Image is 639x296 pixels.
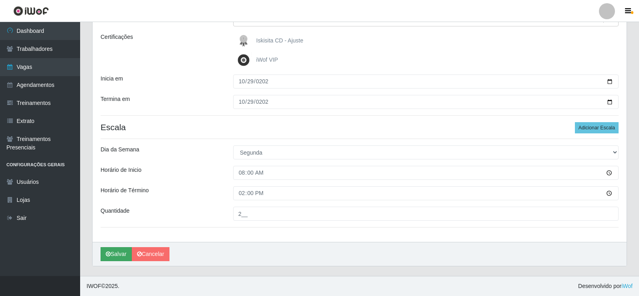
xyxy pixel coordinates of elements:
[575,122,619,133] button: Adicionar Escala
[236,33,255,49] img: Iskisita CD - Ajuste
[101,75,123,83] label: Inicia em
[233,186,619,200] input: 00:00
[101,95,130,103] label: Termina em
[256,37,303,44] span: Iskisita CD - Ajuste
[101,247,132,261] button: Salvar
[233,95,619,109] input: 00/00/0000
[101,166,141,174] label: Horário de Inicio
[236,52,255,68] img: iWof VIP
[233,166,619,180] input: 00:00
[13,6,49,16] img: CoreUI Logo
[101,145,139,154] label: Dia da Semana
[87,283,101,289] span: IWOF
[233,75,619,89] input: 00/00/0000
[578,282,633,290] span: Desenvolvido por
[101,207,129,215] label: Quantidade
[101,122,619,132] h4: Escala
[233,207,619,221] input: Informe a quantidade...
[132,247,169,261] a: Cancelar
[256,56,278,63] span: iWof VIP
[621,283,633,289] a: iWof
[101,186,149,195] label: Horário de Término
[87,282,119,290] span: © 2025 .
[101,33,133,41] label: Certificações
